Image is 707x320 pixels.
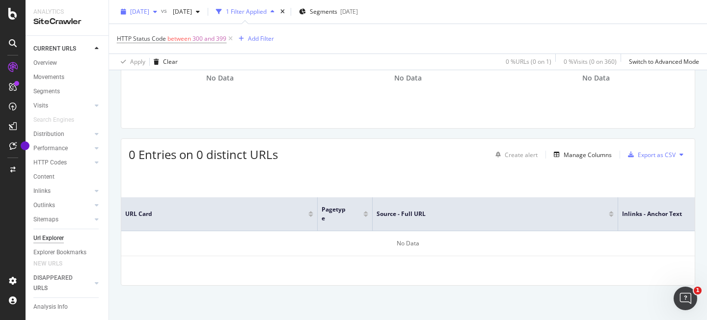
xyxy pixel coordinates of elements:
[33,86,102,97] a: Segments
[33,72,64,82] div: Movements
[33,16,101,27] div: SiteCrawler
[625,54,699,70] button: Switch to Advanced Mode
[33,58,102,68] a: Overview
[322,205,349,223] span: pagetype
[169,7,192,16] span: 2025 Sep. 14th
[33,101,92,111] a: Visits
[33,8,101,16] div: Analytics
[33,44,92,54] a: CURRENT URLS
[206,73,234,83] span: No Data
[212,4,278,20] button: 1 Filter Applied
[21,141,29,150] div: Tooltip anchor
[33,158,92,168] a: HTTP Codes
[33,58,57,68] div: Overview
[33,143,92,154] a: Performance
[582,73,610,83] span: No Data
[33,233,64,243] div: Url Explorer
[121,231,695,256] div: No Data
[33,86,60,97] div: Segments
[33,44,76,54] div: CURRENT URLS
[622,210,682,218] span: Inlinks - Anchor Text
[248,34,274,43] div: Add Filter
[624,147,676,162] button: Export as CSV
[33,247,86,258] div: Explorer Bookmarks
[33,259,72,269] a: NEW URLS
[33,186,51,196] div: Inlinks
[235,33,274,45] button: Add Filter
[33,302,68,312] div: Analysis Info
[674,287,697,310] iframe: Intercom live chat
[167,34,191,43] span: between
[150,54,178,70] button: Clear
[629,57,699,66] div: Switch to Advanced Mode
[33,273,92,293] a: DISAPPEARED URLS
[505,151,538,159] div: Create alert
[564,151,612,159] div: Manage Columns
[33,233,102,243] a: Url Explorer
[33,273,83,293] div: DISAPPEARED URLS
[506,57,551,66] div: 0 % URLs ( 0 on 1 )
[169,4,204,20] button: [DATE]
[638,151,676,159] div: Export as CSV
[33,101,48,111] div: Visits
[33,129,92,139] a: Distribution
[33,200,55,211] div: Outlinks
[33,200,92,211] a: Outlinks
[33,129,64,139] div: Distribution
[33,158,67,168] div: HTTP Codes
[694,287,702,294] span: 1
[117,34,166,43] span: HTTP Status Code
[130,57,145,66] div: Apply
[125,210,306,218] span: URL Card
[295,4,362,20] button: Segments[DATE]
[117,54,145,70] button: Apply
[33,302,102,312] a: Analysis Info
[161,6,169,15] span: vs
[33,115,84,125] a: Search Engines
[163,57,178,66] div: Clear
[33,172,102,182] a: Content
[33,214,58,225] div: Sitemaps
[33,259,62,269] div: NEW URLS
[33,115,74,125] div: Search Engines
[192,32,226,46] span: 300 and 399
[310,7,337,16] span: Segments
[340,7,358,16] div: [DATE]
[491,147,538,162] button: Create alert
[33,172,54,182] div: Content
[33,186,92,196] a: Inlinks
[564,57,617,66] div: 0 % Visits ( 0 on 360 )
[33,143,68,154] div: Performance
[394,73,422,83] span: No Data
[550,149,612,160] button: Manage Columns
[117,4,161,20] button: [DATE]
[130,7,149,16] span: 2025 Sep. 23rd
[33,214,92,225] a: Sitemaps
[278,7,287,17] div: times
[33,72,102,82] a: Movements
[33,247,102,258] a: Explorer Bookmarks
[226,7,267,16] div: 1 Filter Applied
[377,210,594,218] span: Source - Full URL
[129,146,278,162] span: 0 Entries on 0 distinct URLs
